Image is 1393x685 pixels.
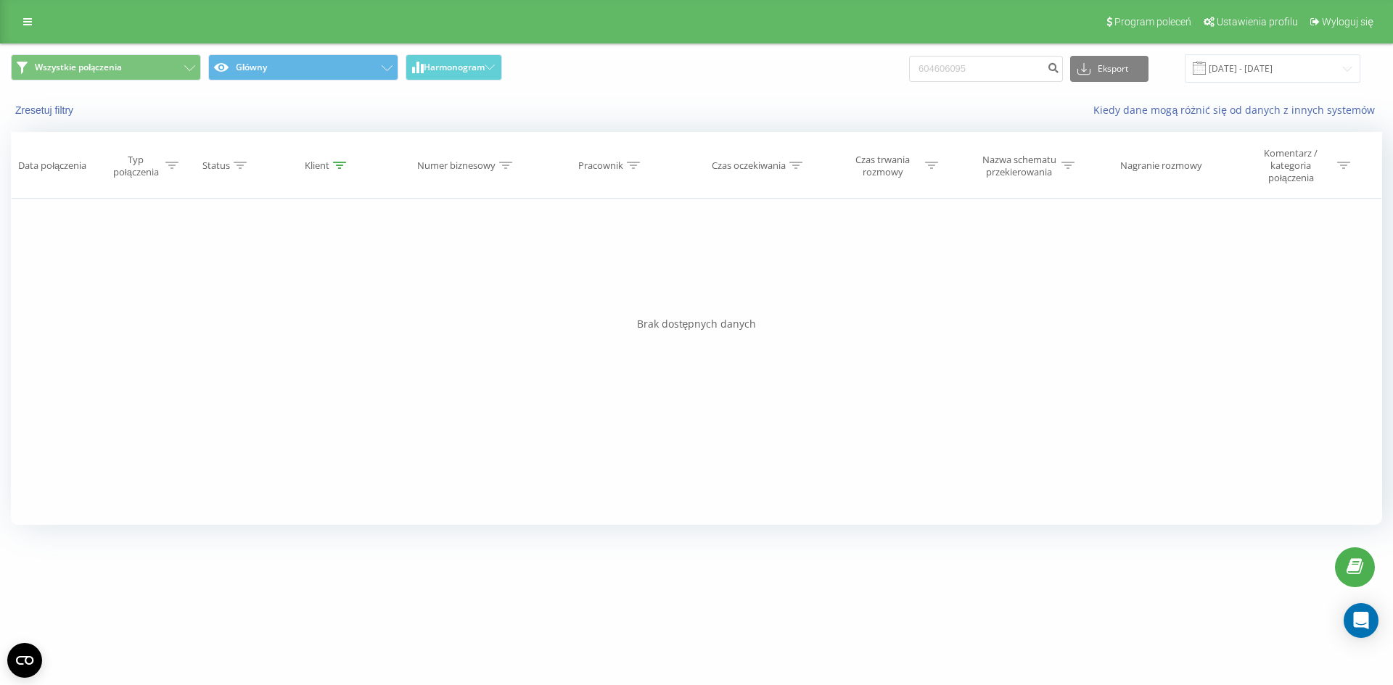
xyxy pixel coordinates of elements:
span: Ustawienia profilu [1217,16,1298,28]
span: Wyloguj się [1322,16,1373,28]
span: Wszystkie połączenia [35,62,122,73]
button: Open CMP widget [7,643,42,678]
button: Główny [208,54,398,80]
div: Status [202,159,230,172]
button: Harmonogram [406,54,502,80]
span: Program poleceń [1114,16,1191,28]
div: Czas trwania rozmowy [844,154,921,178]
span: Harmonogram [424,62,485,72]
div: Open Intercom Messenger [1344,603,1378,638]
button: Wszystkie połączenia [11,54,201,80]
div: Czas oczekiwania [712,159,786,172]
div: Nazwa schematu przekierowania [980,154,1058,178]
button: Zresetuj filtry [11,104,81,117]
div: Pracownik [578,159,623,172]
div: Numer biznesowy [417,159,496,172]
button: Eksport [1070,56,1148,82]
div: Brak dostępnych danych [11,317,1382,331]
input: Wyszukiwanie według numeru [909,56,1063,82]
div: Komentarz / kategoria połączenia [1249,147,1334,184]
div: Nagranie rozmowy [1120,159,1202,172]
div: Data połączenia [18,159,86,172]
div: Klient [305,159,329,172]
div: Typ połączenia [110,154,162,178]
a: Kiedy dane mogą różnić się od danych z innych systemów [1093,103,1382,117]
